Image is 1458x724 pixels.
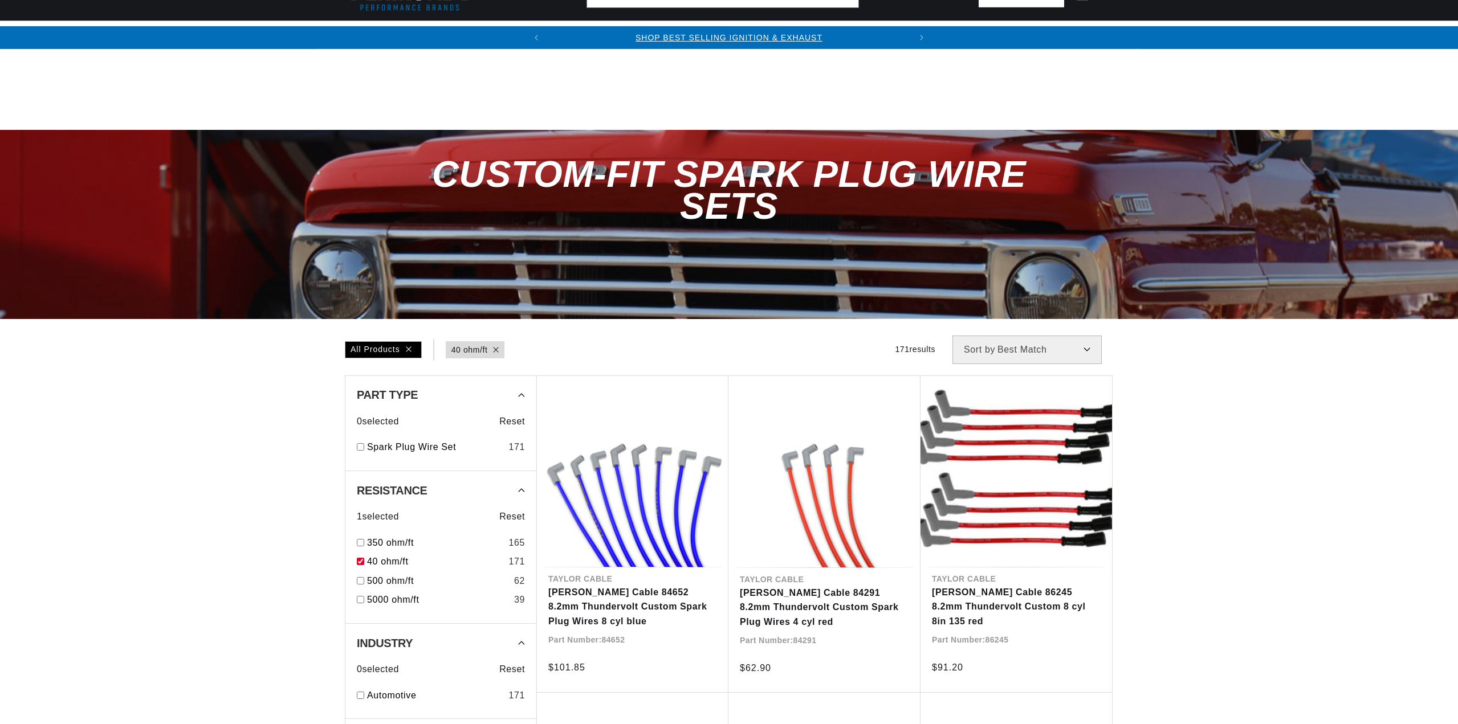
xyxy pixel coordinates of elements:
[792,21,878,48] summary: Engine Swaps
[316,26,1142,49] slideshow-component: Translation missing: en.sections.announcements.announcement_bar
[357,662,399,677] span: 0 selected
[514,592,525,607] div: 39
[636,33,822,42] a: SHOP BEST SELLING IGNITION & EXHAUST
[952,336,1102,364] select: Sort by
[499,414,525,429] span: Reset
[357,485,427,496] span: Resistance
[367,574,510,588] a: 500 ohm/ft
[367,688,504,703] a: Automotive
[514,574,525,588] div: 62
[357,414,399,429] span: 0 selected
[594,21,792,48] summary: Headers, Exhausts & Components
[432,153,1026,226] span: Custom-Fit Spark Plug Wire Sets
[548,31,910,44] div: Announcement
[468,21,594,48] summary: Coils & Distributors
[508,535,525,550] div: 165
[357,389,418,400] span: Part Type
[740,586,909,629] a: [PERSON_NAME] Cable 84291 8.2mm Thundervolt Custom Spark Plug Wires 4 cyl red
[548,585,717,629] a: [PERSON_NAME] Cable 84652 8.2mm Thundervolt Custom Spark Plug Wires 8 cyl blue
[451,343,488,356] a: 40 ohm/ft
[357,509,399,524] span: 1 selected
[910,26,933,49] button: Translation missing: en.sections.announcements.next_announcement
[1099,21,1178,48] summary: Motorcycle
[508,688,525,703] div: 171
[508,440,525,455] div: 171
[895,345,935,354] span: 171 results
[367,535,504,550] a: 350 ohm/ft
[367,440,504,455] a: Spark Plug Wire Set
[499,662,525,677] span: Reset
[548,31,910,44] div: 1 of 2
[878,21,990,48] summary: Battery Products
[367,592,510,607] a: 5000 ohm/ft
[964,345,995,354] span: Sort by
[525,26,548,49] button: Translation missing: en.sections.announcements.previous_announcement
[499,509,525,524] span: Reset
[932,585,1101,629] a: [PERSON_NAME] Cable 86245 8.2mm Thundervolt Custom 8 cyl 8in 135 red
[990,21,1098,48] summary: Spark Plug Wires
[367,554,504,569] a: 40 ohm/ft
[508,554,525,569] div: 171
[345,341,422,358] div: All Products
[345,21,468,48] summary: Ignition Conversions
[357,637,413,649] span: Industry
